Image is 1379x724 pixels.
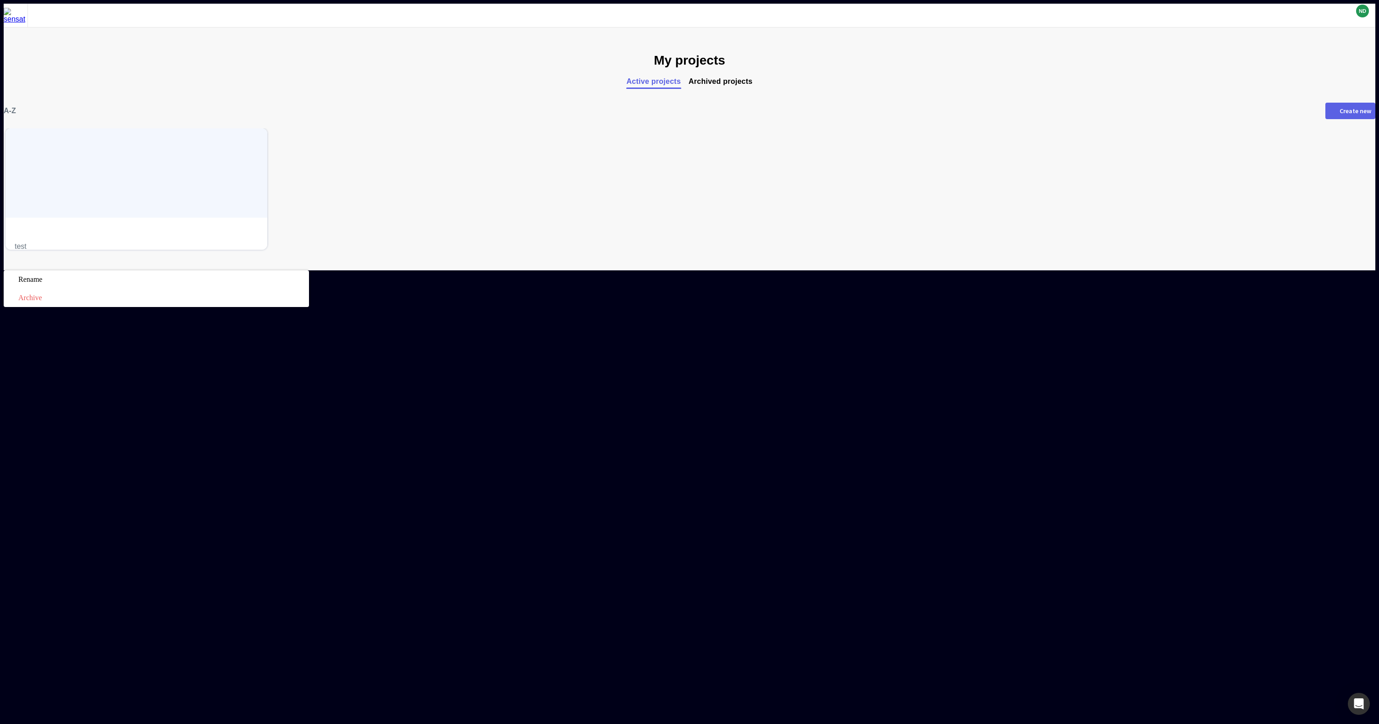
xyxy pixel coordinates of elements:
[1325,103,1375,119] button: Create new
[1348,693,1370,715] div: Open Intercom Messenger
[626,77,681,86] span: Active projects
[4,8,28,23] img: sensat
[4,107,16,115] div: A-Z
[15,242,258,251] span: test
[654,53,725,68] h1: My projects
[1359,8,1366,14] text: ND
[18,275,307,284] span: Rename
[18,294,307,302] span: Archive
[689,77,753,86] span: Archived projects
[1340,108,1371,114] div: Create new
